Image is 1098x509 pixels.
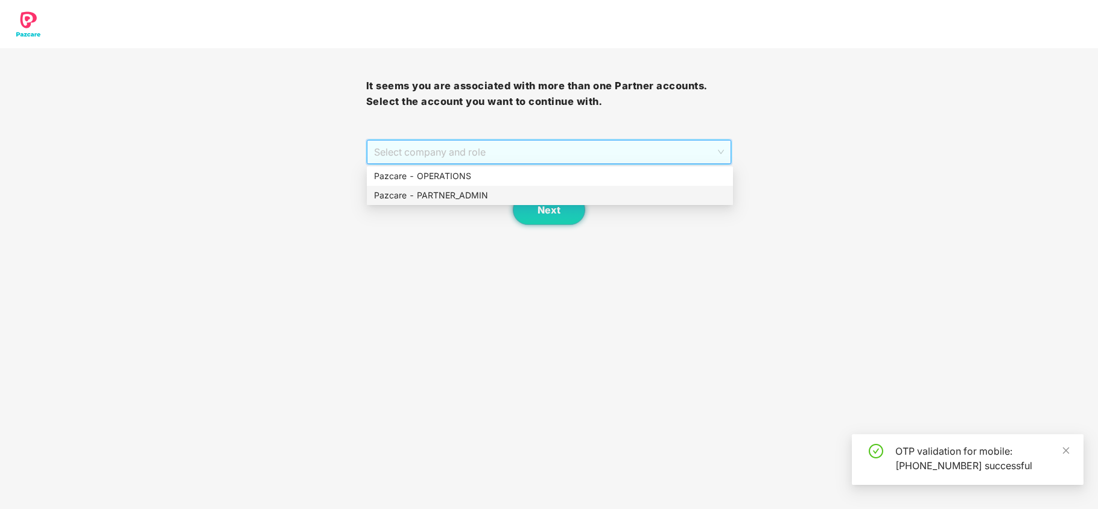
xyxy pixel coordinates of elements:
span: close [1062,446,1070,455]
div: Pazcare - OPERATIONS [367,166,733,186]
div: Pazcare - OPERATIONS [374,169,726,183]
span: Select company and role [374,141,725,163]
button: Next [513,195,585,225]
span: Next [538,204,560,216]
span: check-circle [869,444,883,458]
div: OTP validation for mobile: [PHONE_NUMBER] successful [895,444,1069,473]
h3: It seems you are associated with more than one Partner accounts. Select the account you want to c... [366,78,732,109]
div: Pazcare - PARTNER_ADMIN [374,189,726,202]
div: Pazcare - PARTNER_ADMIN [367,186,733,205]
